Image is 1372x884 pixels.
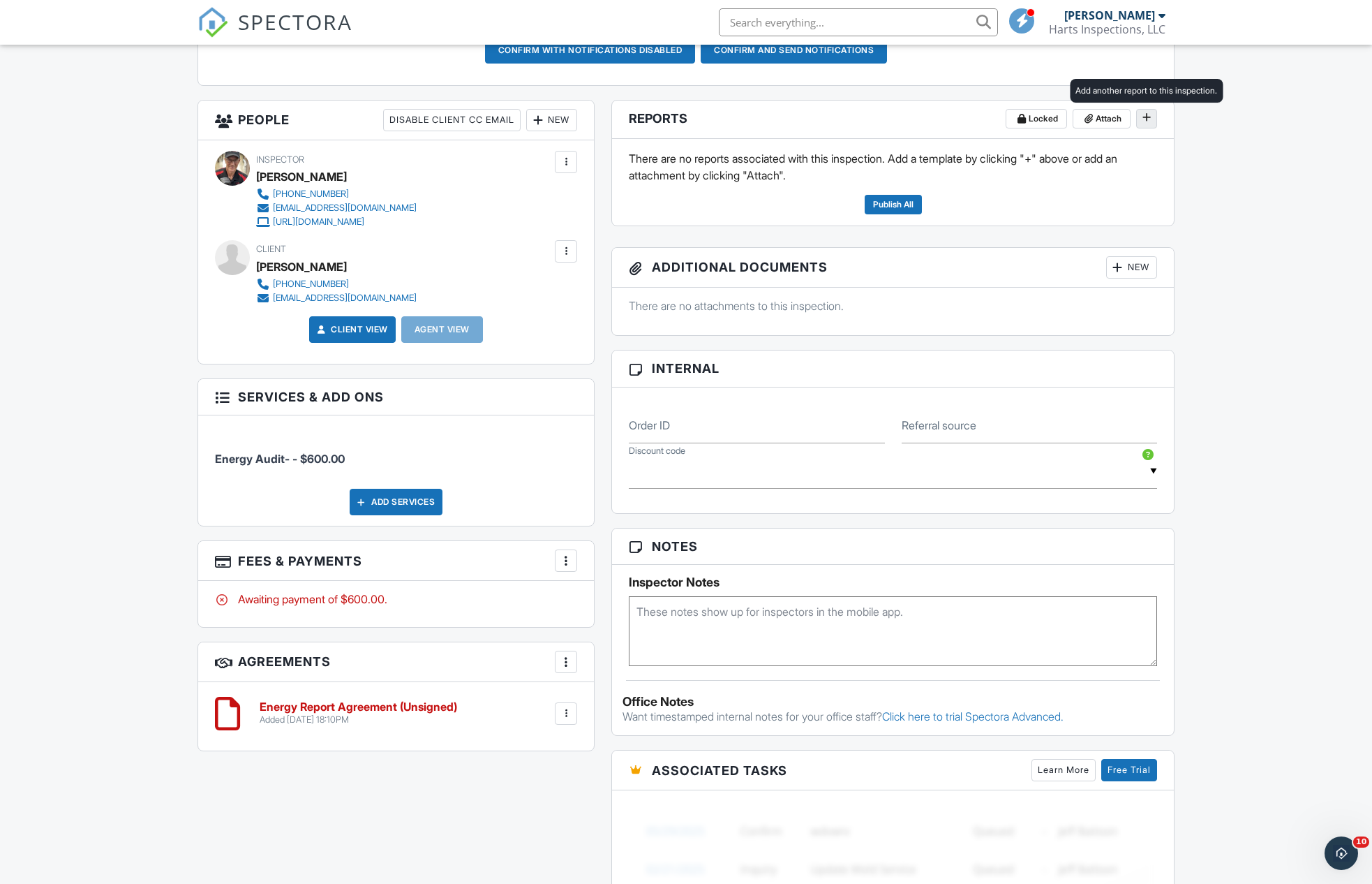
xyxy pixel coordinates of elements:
[485,37,696,64] button: Confirm with notifications disabled
[652,761,787,780] span: Associated Tasks
[1049,22,1165,36] div: Harts Inspections, LLC
[1353,837,1369,848] span: 10
[256,244,286,254] span: Client
[629,575,1157,589] h5: Inspector Notes
[260,701,457,725] a: Energy Report Agreement (Unsigned) Added [DATE] 18:10PM
[256,291,417,305] a: [EMAIL_ADDRESS][DOMAIN_NAME]
[1325,837,1358,870] iframe: Intercom live chat
[260,714,457,725] div: Added [DATE] 18:10PM
[215,452,345,466] span: Energy Audit- - $600.00
[198,642,594,682] h3: Agreements
[256,166,347,187] div: [PERSON_NAME]
[314,323,388,337] a: Client View
[719,8,998,36] input: Search everything...
[612,248,1174,288] h3: Additional Documents
[273,293,417,304] div: [EMAIL_ADDRESS][DOMAIN_NAME]
[197,19,352,48] a: SPECTORA
[256,277,417,291] a: [PHONE_NUMBER]
[526,109,577,131] div: New
[215,426,577,478] li: Service: Energy Audit-
[629,298,1157,314] p: There are no attachments to this inspection.
[215,591,577,607] div: Awaiting payment of $600.00.
[273,216,364,228] div: [URL][DOMAIN_NAME]
[197,7,228,38] img: The Best Home Inspection Software - Spectora
[256,154,304,165] span: Inspector
[256,187,417,201] a: [PHONE_NUMBER]
[198,541,594,581] h3: Fees & Payments
[238,7,352,36] span: SPECTORA
[198,379,594,415] h3: Services & Add ons
[273,189,349,200] div: [PHONE_NUMBER]
[383,109,521,131] div: Disable Client CC Email
[622,695,1163,709] div: Office Notes
[1106,256,1157,279] div: New
[1064,8,1155,22] div: [PERSON_NAME]
[198,101,594,140] h3: People
[1031,759,1096,781] a: Learn More
[256,256,347,277] div: [PERSON_NAME]
[629,445,685,457] label: Discount code
[256,201,417,215] a: [EMAIL_ADDRESS][DOMAIN_NAME]
[273,279,349,290] div: [PHONE_NUMBER]
[260,701,457,714] h6: Energy Report Agreement (Unsigned)
[622,709,1163,724] p: Want timestamped internal notes for your office staff?
[256,215,417,229] a: [URL][DOMAIN_NAME]
[701,37,887,64] button: Confirm and send notifications
[629,418,670,433] label: Order ID
[612,351,1174,387] h3: Internal
[350,489,442,515] div: Add Services
[882,709,1064,723] a: Click here to trial Spectora Advanced.
[1101,759,1157,781] a: Free Trial
[612,529,1174,565] h3: Notes
[273,202,417,214] div: [EMAIL_ADDRESS][DOMAIN_NAME]
[902,418,976,433] label: Referral source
